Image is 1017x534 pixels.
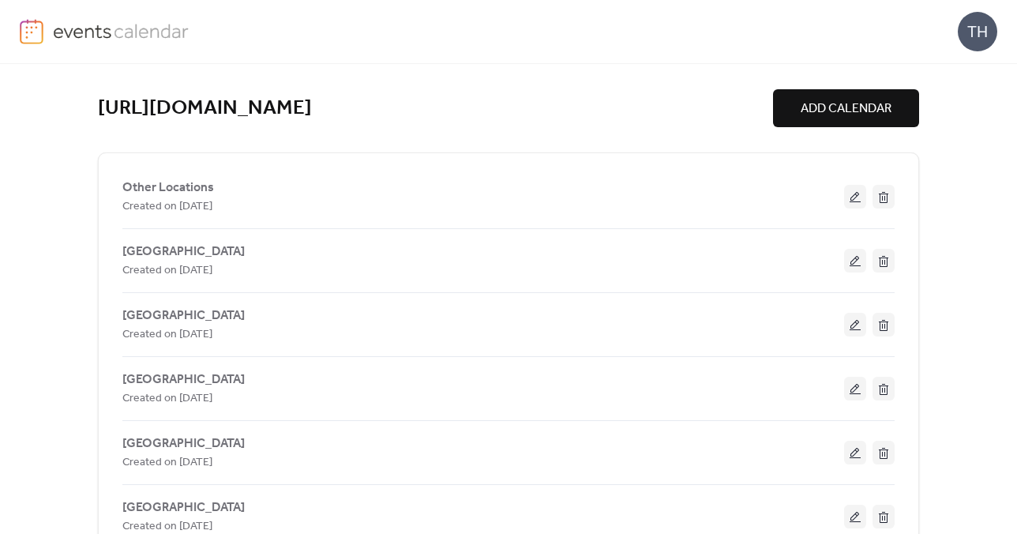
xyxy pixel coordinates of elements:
a: [GEOGRAPHIC_DATA] [122,503,245,512]
span: [GEOGRAPHIC_DATA] [122,243,245,261]
a: Other Locations [122,183,214,192]
button: ADD CALENDAR [773,89,919,127]
img: logo-type [53,19,190,43]
span: Created on [DATE] [122,325,212,344]
a: [URL][DOMAIN_NAME] [98,96,312,122]
span: Created on [DATE] [122,261,212,280]
span: ADD CALENDAR [801,100,891,118]
span: [GEOGRAPHIC_DATA] [122,498,245,517]
a: [GEOGRAPHIC_DATA] [122,247,245,256]
span: Created on [DATE] [122,197,212,216]
a: [GEOGRAPHIC_DATA] [122,375,245,384]
a: [GEOGRAPHIC_DATA] [122,439,245,448]
span: Other Locations [122,179,214,197]
span: [GEOGRAPHIC_DATA] [122,370,245,389]
span: [GEOGRAPHIC_DATA] [122,306,245,325]
div: TH [958,12,997,51]
a: [GEOGRAPHIC_DATA] [122,311,245,320]
span: [GEOGRAPHIC_DATA] [122,434,245,453]
span: Created on [DATE] [122,389,212,408]
span: Created on [DATE] [122,453,212,472]
img: logo [20,19,43,44]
